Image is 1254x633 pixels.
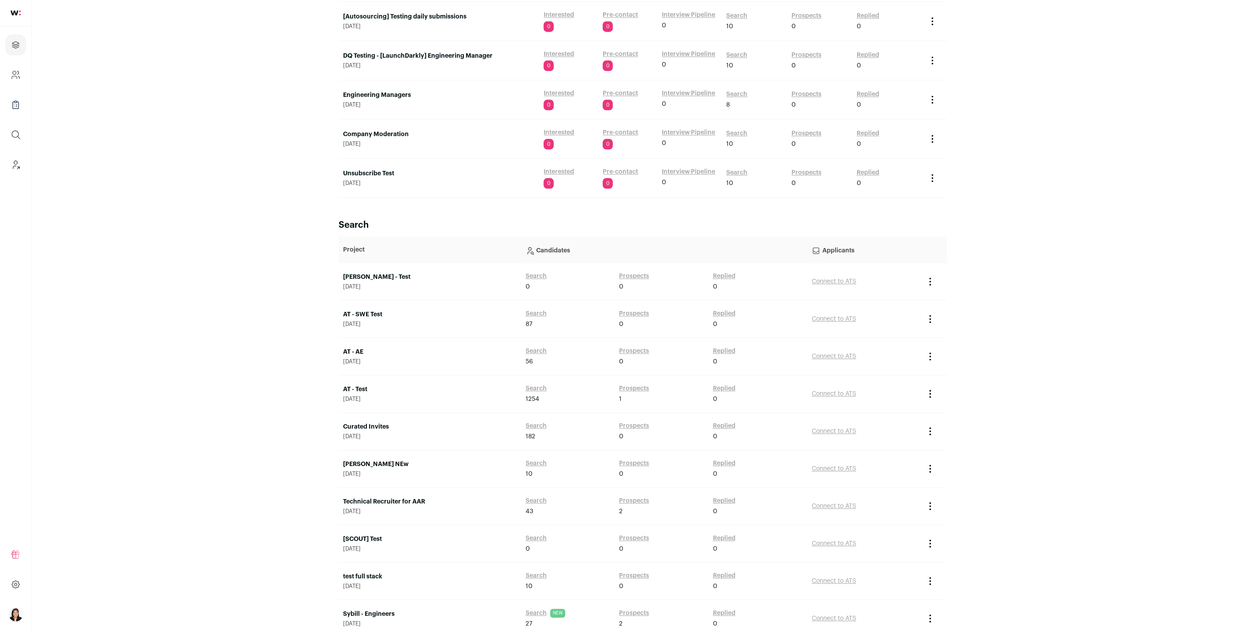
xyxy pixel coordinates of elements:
[343,497,517,506] a: Technical Recruiter for AAR
[343,52,535,60] a: DQ Testing - [LaunchDarkly] Engineering Manager
[713,459,735,468] a: Replied
[857,11,879,20] a: Replied
[343,508,517,515] span: [DATE]
[726,11,747,20] a: Search
[526,309,547,318] a: Search
[544,100,554,110] span: 0
[791,22,796,31] span: 0
[343,610,517,618] a: Sybill - Engineers
[9,607,23,622] img: 13709957-medium_jpg
[603,128,638,137] a: Pre-contact
[726,100,730,109] span: 8
[662,139,666,148] span: 0
[619,496,649,505] a: Prospects
[343,273,517,281] a: [PERSON_NAME] - Test
[343,620,517,627] span: [DATE]
[925,613,936,624] button: Project Actions
[812,540,856,547] a: Connect to ATS
[713,282,717,291] span: 0
[791,11,821,20] a: Prospects
[713,470,717,478] span: 0
[619,609,649,618] a: Prospects
[526,357,533,366] span: 56
[544,21,554,32] span: 0
[619,384,649,393] a: Prospects
[526,320,532,329] span: 87
[550,609,565,618] span: NEW
[526,422,547,430] a: Search
[726,140,733,148] span: 10
[812,278,856,285] a: Connect to ATS
[857,51,879,59] a: Replied
[544,50,574,59] a: Interested
[726,22,733,31] span: 10
[662,50,715,59] a: Interview Pipeline
[9,607,23,622] button: Open dropdown
[526,241,803,259] p: Candidates
[857,179,861,188] span: 0
[526,534,547,543] a: Search
[619,507,623,516] span: 2
[526,459,547,468] a: Search
[713,609,735,618] a: Replied
[603,139,613,149] span: 0
[812,241,916,259] p: Applicants
[791,51,821,59] a: Prospects
[857,168,879,177] a: Replied
[713,309,735,318] a: Replied
[791,129,821,138] a: Prospects
[619,422,649,430] a: Prospects
[791,100,796,109] span: 0
[11,11,21,15] img: wellfound-shorthand-0d5821cbd27db2630d0214b213865d53afaa358527fdda9d0ea32b1df1b89c2c.svg
[857,100,861,109] span: 0
[726,168,747,177] a: Search
[791,61,796,70] span: 0
[812,578,856,584] a: Connect to ATS
[925,463,936,474] button: Project Actions
[343,572,517,581] a: test full stack
[526,609,547,618] a: Search
[603,167,638,176] a: Pre-contact
[619,619,623,628] span: 2
[857,22,861,31] span: 0
[544,89,574,98] a: Interested
[925,576,936,586] button: Project Actions
[791,179,796,188] span: 0
[662,178,666,187] span: 0
[726,129,747,138] a: Search
[603,60,613,71] span: 0
[619,470,623,478] span: 0
[925,538,936,549] button: Project Actions
[726,179,733,188] span: 10
[5,154,26,175] a: Leads (Backoffice)
[619,309,649,318] a: Prospects
[812,316,856,322] a: Connect to ATS
[343,310,517,319] a: AT - SWE Test
[5,64,26,85] a: Company and ATS Settings
[526,571,547,580] a: Search
[927,55,938,66] button: Project Actions
[713,384,735,393] a: Replied
[713,395,717,403] span: 0
[526,432,535,441] span: 182
[927,173,938,183] button: Project Actions
[343,91,535,100] a: Engineering Managers
[544,178,554,189] span: 0
[343,130,535,139] a: Company Moderation
[812,615,856,622] a: Connect to ATS
[526,395,539,403] span: 1254
[726,90,747,99] a: Search
[343,470,517,478] span: [DATE]
[713,422,735,430] a: Replied
[343,396,517,403] span: [DATE]
[662,128,715,137] a: Interview Pipeline
[343,23,535,30] span: [DATE]
[343,283,517,290] span: [DATE]
[713,507,717,516] span: 0
[726,61,733,70] span: 10
[791,168,821,177] a: Prospects
[925,389,936,399] button: Project Actions
[343,101,535,108] span: [DATE]
[343,460,517,469] a: [PERSON_NAME] NEw
[791,90,821,99] a: Prospects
